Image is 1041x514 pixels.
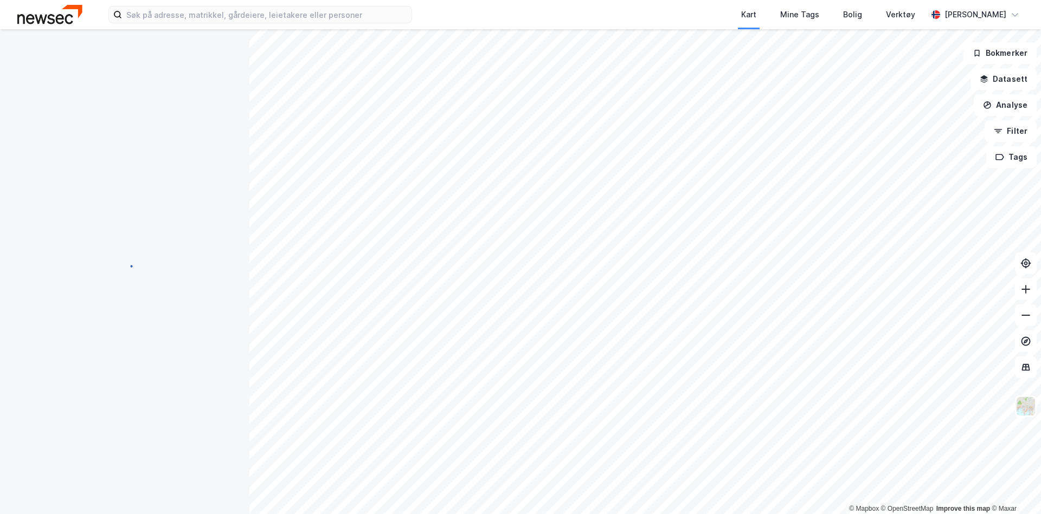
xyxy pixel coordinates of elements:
a: OpenStreetMap [881,505,934,512]
button: Filter [985,120,1037,142]
div: Mine Tags [780,8,819,21]
button: Tags [986,146,1037,168]
div: [PERSON_NAME] [944,8,1006,21]
a: Improve this map [936,505,990,512]
button: Bokmerker [963,42,1037,64]
button: Datasett [971,68,1037,90]
div: Bolig [843,8,862,21]
div: Kart [741,8,756,21]
a: Mapbox [849,505,879,512]
input: Søk på adresse, matrikkel, gårdeiere, leietakere eller personer [122,6,412,23]
img: newsec-logo.f6e21ccffca1b3a03d2d.png [17,5,82,24]
button: Analyse [974,94,1037,116]
img: spinner.a6d8c91a73a9ac5275cf975e30b51cfb.svg [116,257,133,274]
img: Z [1016,396,1036,417]
iframe: Chat Widget [987,462,1041,514]
div: Verktøy [886,8,915,21]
